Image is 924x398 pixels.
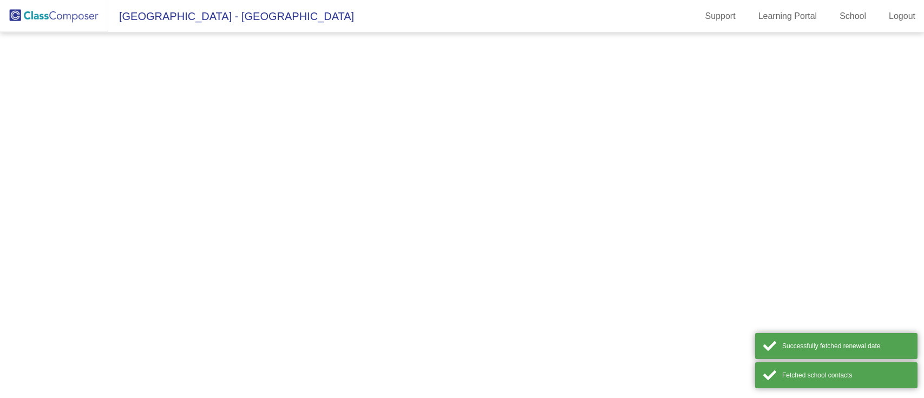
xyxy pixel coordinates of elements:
div: Fetched school contacts [782,370,909,380]
span: [GEOGRAPHIC_DATA] - [GEOGRAPHIC_DATA] [108,8,354,25]
a: Learning Portal [750,8,826,25]
a: Logout [880,8,924,25]
a: School [831,8,875,25]
a: Support [697,8,744,25]
div: Successfully fetched renewal date [782,341,909,351]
